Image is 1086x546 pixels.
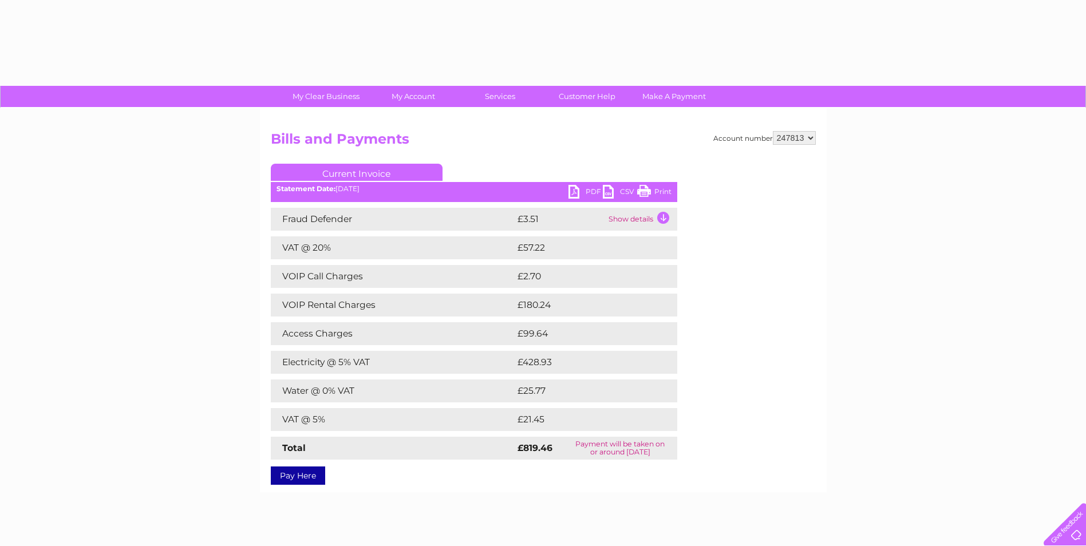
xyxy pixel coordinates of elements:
a: CSV [603,185,637,201]
a: My Account [366,86,460,107]
div: [DATE] [271,185,677,193]
a: Current Invoice [271,164,443,181]
td: VAT @ 20% [271,236,515,259]
h2: Bills and Payments [271,131,816,153]
td: £57.22 [515,236,653,259]
td: Electricity @ 5% VAT [271,351,515,374]
a: Make A Payment [627,86,721,107]
td: VOIP Call Charges [271,265,515,288]
td: £25.77 [515,379,654,402]
div: Account number [713,131,816,145]
a: Services [453,86,547,107]
td: VOIP Rental Charges [271,294,515,316]
td: £180.24 [515,294,657,316]
td: VAT @ 5% [271,408,515,431]
td: Water @ 0% VAT [271,379,515,402]
td: £21.45 [515,408,653,431]
a: PDF [568,185,603,201]
td: £3.51 [515,208,606,231]
b: Statement Date: [277,184,335,193]
a: Pay Here [271,466,325,485]
a: My Clear Business [279,86,373,107]
td: £99.64 [515,322,655,345]
td: £428.93 [515,351,657,374]
td: Payment will be taken on or around [DATE] [563,437,677,460]
a: Customer Help [540,86,634,107]
strong: £819.46 [518,442,552,453]
strong: Total [282,442,306,453]
td: Fraud Defender [271,208,515,231]
td: £2.70 [515,265,650,288]
td: Show details [606,208,677,231]
a: Print [637,185,672,201]
td: Access Charges [271,322,515,345]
